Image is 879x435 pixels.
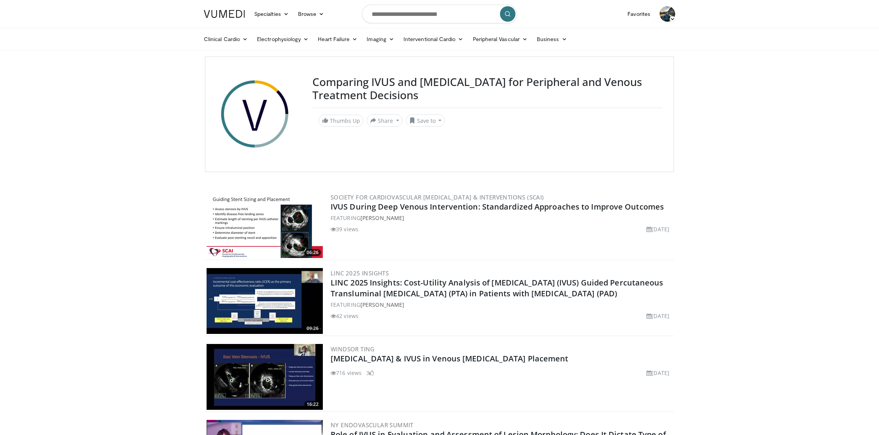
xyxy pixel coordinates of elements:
[312,76,663,101] h3: Comparing IVUS and [MEDICAL_DATA] for Peripheral and Venous Treatment Decisions
[366,369,374,377] li: 3
[646,225,669,233] li: [DATE]
[331,201,664,212] a: IVUS During Deep Venous Intervention: Standardized Approaches to Improve Outcomes
[331,421,414,429] a: NY Endovascular Summit
[199,31,252,47] a: Clinical Cardio
[293,6,329,22] a: Browse
[304,325,321,332] span: 09:26
[468,31,532,47] a: Peripheral Vascular
[331,269,389,277] a: LINC 2025 Insights
[331,193,544,201] a: Society for Cardiovascular [MEDICAL_DATA] & Interventions (SCAI)
[319,115,364,127] a: Thumbs Up
[304,401,321,408] span: 16:22
[250,6,293,22] a: Specialties
[313,31,362,47] a: Heart Failure
[304,249,321,256] span: 06:26
[331,225,358,233] li: 39 views
[207,344,323,410] a: 16:22
[204,10,245,18] img: VuMedi Logo
[207,268,323,334] a: 09:26
[360,301,404,308] a: [PERSON_NAME]
[331,369,362,377] li: 716 views
[399,31,468,47] a: Interventional Cardio
[331,312,358,320] li: 42 views
[331,353,569,364] a: [MEDICAL_DATA] & IVUS in Venous [MEDICAL_DATA] Placement
[207,344,323,410] img: b73dd688-4dd4-4c82-939b-c695e5b2e663.300x170_q85_crop-smart_upscale.jpg
[646,312,669,320] li: [DATE]
[331,301,672,309] div: FEATURING
[331,345,375,353] a: Windsor Ting
[646,369,669,377] li: [DATE]
[406,114,445,127] button: Save to
[207,268,323,334] img: 64b9944e-7092-49b4-9fee-e176294c08b4.300x170_q85_crop-smart_upscale.jpg
[207,192,323,258] a: 06:26
[360,214,404,222] a: [PERSON_NAME]
[331,277,664,299] a: LINC 2025 Insights: Cost-Utility Analysis of [MEDICAL_DATA] (IVUS) Guided Percutaneous Translumin...
[362,5,517,23] input: Search topics, interventions
[252,31,313,47] a: Electrophysiology
[331,214,672,222] div: FEATURING
[660,6,675,22] img: Avatar
[367,114,403,127] button: Share
[207,192,323,258] img: 7a1c5abe-6fdf-47fe-aa3d-b622094f7f73.png.300x170_q85_crop-smart_upscale.png
[623,6,655,22] a: Favorites
[532,31,572,47] a: Business
[362,31,399,47] a: Imaging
